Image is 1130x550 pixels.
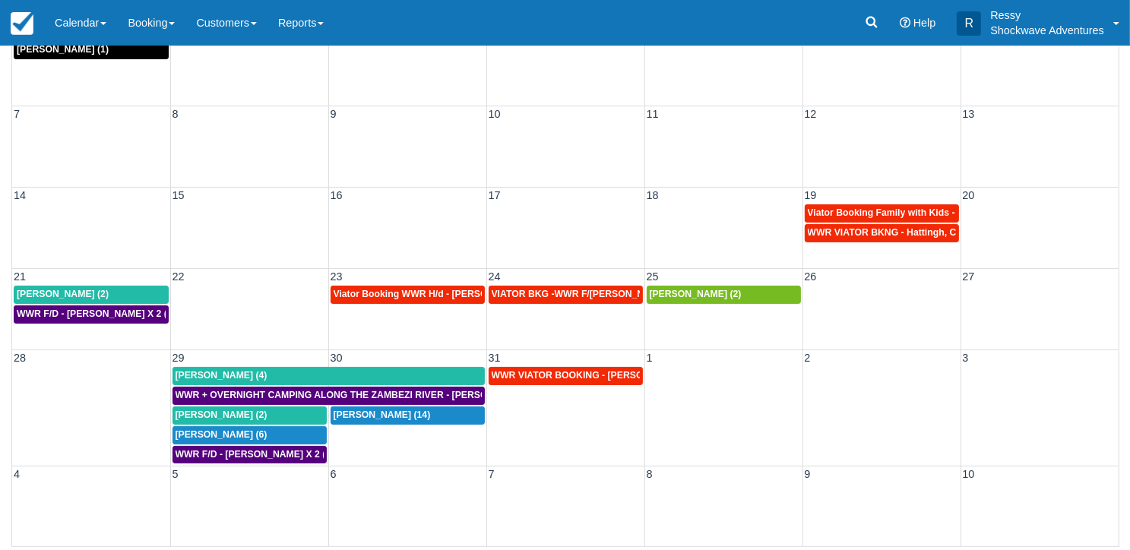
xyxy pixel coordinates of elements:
span: [PERSON_NAME] (4) [176,370,267,381]
span: 16 [329,189,344,201]
span: [PERSON_NAME] (2) [17,289,109,299]
i: Help [900,17,910,28]
a: VIATOR BKG -WWR F/[PERSON_NAME] X 2 (2) [489,286,643,304]
span: 31 [487,352,502,364]
span: 17 [487,189,502,201]
a: WWR + OVERNIGHT CAMPING ALONG THE ZAMBEZI RIVER - [PERSON_NAME] 4 (4) [173,387,485,405]
span: 20 [961,189,976,201]
span: VIATOR BKG -WWR F/[PERSON_NAME] X 2 (2) [492,289,698,299]
a: WWR F/D - [PERSON_NAME] X 2 (2) [14,305,169,324]
span: 15 [171,189,186,201]
a: [PERSON_NAME] (2) [647,286,801,304]
div: R [957,11,981,36]
span: Help [913,17,936,29]
a: [PERSON_NAME] (2) [14,286,169,304]
span: 30 [329,352,344,364]
span: WWR F/D - [PERSON_NAME] X 2 (2) [176,449,334,460]
p: Shockwave Adventures [990,23,1104,38]
span: 21 [12,270,27,283]
span: 1 [645,352,654,364]
span: 29 [171,352,186,364]
span: [PERSON_NAME] (14) [334,409,431,420]
span: [PERSON_NAME] (6) [176,429,267,440]
span: [PERSON_NAME] (1) [17,44,109,55]
span: 27 [961,270,976,283]
span: 13 [961,108,976,120]
a: Viator Booking WWR H/d - [PERSON_NAME] X 3 (3) [331,286,485,304]
a: [PERSON_NAME] (1) [14,41,169,59]
a: [PERSON_NAME] (14) [331,406,485,425]
span: 8 [645,468,654,480]
span: 7 [487,468,496,480]
span: 9 [329,108,338,120]
span: 25 [645,270,660,283]
p: Ressy [990,8,1104,23]
span: WWR VIATOR BKNG - Hattingh, Carel X 2 (2) [808,227,1004,238]
span: 18 [645,189,660,201]
span: Viator Booking Family with Kids - [PERSON_NAME] X 4 (4) [808,207,1066,218]
span: 24 [487,270,502,283]
span: Viator Booking WWR H/d - [PERSON_NAME] X 3 (3) [334,289,561,299]
a: [PERSON_NAME] (6) [173,426,327,444]
span: 3 [961,352,970,364]
a: WWR VIATOR BOOKING - [PERSON_NAME] X 5 (5) [489,367,643,385]
img: checkfront-main-nav-mini-logo.png [11,12,33,35]
span: 19 [803,189,818,201]
span: WWR + OVERNIGHT CAMPING ALONG THE ZAMBEZI RIVER - [PERSON_NAME] 4 (4) [176,390,552,400]
span: 10 [961,468,976,480]
span: 11 [645,108,660,120]
span: 14 [12,189,27,201]
span: 10 [487,108,502,120]
span: 12 [803,108,818,120]
a: [PERSON_NAME] (2) [173,406,327,425]
span: 2 [803,352,812,364]
span: 22 [171,270,186,283]
span: WWR F/D - [PERSON_NAME] X 2 (2) [17,308,176,319]
span: 8 [171,108,180,120]
a: WWR VIATOR BKNG - Hattingh, Carel X 2 (2) [805,224,959,242]
span: 6 [329,468,338,480]
span: 9 [803,468,812,480]
a: [PERSON_NAME] (4) [173,367,485,385]
span: 4 [12,468,21,480]
span: [PERSON_NAME] (2) [650,289,742,299]
span: 26 [803,270,818,283]
span: [PERSON_NAME] (2) [176,409,267,420]
span: WWR VIATOR BOOKING - [PERSON_NAME] X 5 (5) [492,370,717,381]
span: 23 [329,270,344,283]
a: WWR F/D - [PERSON_NAME] X 2 (2) [173,446,327,464]
a: Viator Booking Family with Kids - [PERSON_NAME] X 4 (4) [805,204,959,223]
span: 28 [12,352,27,364]
span: 7 [12,108,21,120]
span: 5 [171,468,180,480]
